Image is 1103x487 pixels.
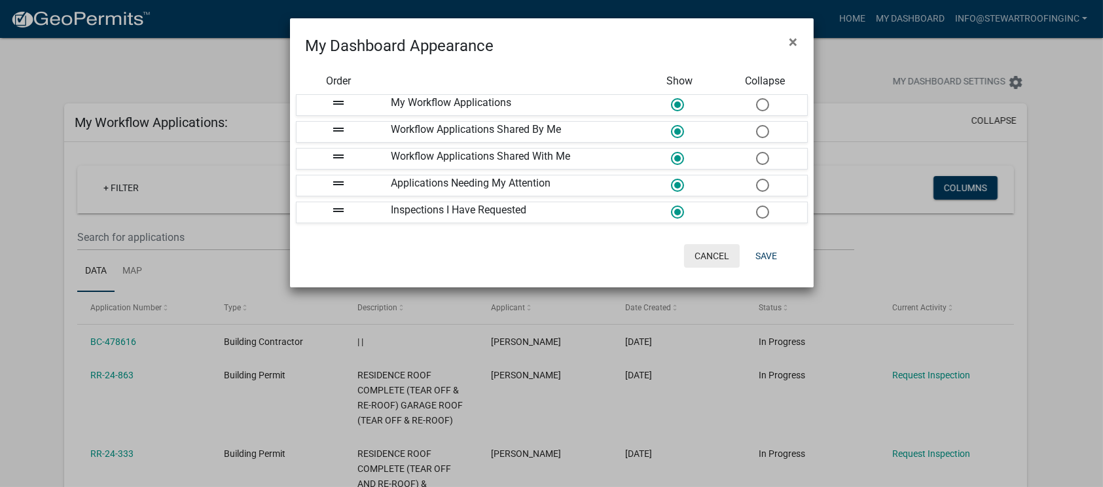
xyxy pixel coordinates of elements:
div: My Workflow Applications [382,95,637,115]
div: Show [637,73,722,89]
button: Cancel [684,244,740,268]
div: Workflow Applications Shared With Me [382,149,637,169]
i: drag_handle [331,149,347,164]
button: Close [779,24,808,60]
i: drag_handle [331,122,347,137]
div: Collapse [722,73,807,89]
i: drag_handle [331,95,347,111]
i: drag_handle [331,175,347,191]
div: Inspections I Have Requested [382,202,637,223]
span: × [789,33,798,51]
i: drag_handle [331,202,347,218]
div: Applications Needing My Attention [382,175,637,196]
div: Order [296,73,381,89]
button: Save [745,244,787,268]
div: Workflow Applications Shared By Me [382,122,637,142]
h4: My Dashboard Appearance [306,34,494,58]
